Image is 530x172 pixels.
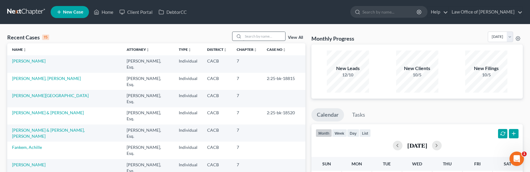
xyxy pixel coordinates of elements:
input: Search by name... [362,6,418,17]
td: CACB [202,90,232,107]
a: [PERSON_NAME] & [PERSON_NAME] [12,110,84,115]
a: Law Office of [PERSON_NAME] [449,7,522,17]
a: [PERSON_NAME] & [PERSON_NAME], [PERSON_NAME] [12,127,85,139]
td: 7 [232,142,262,159]
i: unfold_more [223,48,227,52]
td: [PERSON_NAME], Esq. [122,55,174,72]
a: Client Portal [116,7,156,17]
i: unfold_more [23,48,27,52]
td: 2:25-bk-18815 [262,73,305,90]
a: [PERSON_NAME] [12,58,46,63]
a: DebtorCC [156,7,190,17]
span: Mon [352,161,362,166]
td: [PERSON_NAME], Esq. [122,90,174,107]
a: [PERSON_NAME], [PERSON_NAME] [12,76,81,81]
span: 1 [522,152,527,156]
i: unfold_more [254,48,257,52]
td: Individual [174,73,202,90]
td: 7 [232,107,262,124]
td: Individual [174,90,202,107]
span: Sat [504,161,511,166]
button: month [316,129,332,137]
a: [PERSON_NAME] [12,162,46,167]
span: Tue [383,161,391,166]
a: Attorneyunfold_more [127,47,150,52]
a: Chapterunfold_more [237,47,257,52]
a: Help [428,7,448,17]
div: New Leads [327,65,369,72]
td: CACB [202,142,232,159]
td: CACB [202,124,232,142]
td: Individual [174,55,202,72]
div: New Clients [396,65,438,72]
i: unfold_more [282,48,286,52]
span: Fri [474,161,481,166]
button: week [332,129,347,137]
div: 10/5 [465,72,507,78]
a: Districtunfold_more [207,47,227,52]
td: Individual [174,107,202,124]
a: Home [91,7,116,17]
a: View All [288,35,303,40]
td: CACB [202,107,232,124]
input: Search by name... [243,32,285,41]
h2: [DATE] [407,142,427,149]
td: [PERSON_NAME], Esq. [122,73,174,90]
a: [PERSON_NAME][GEOGRAPHIC_DATA] [12,93,89,98]
td: [PERSON_NAME], Esq. [122,142,174,159]
span: Wed [412,161,422,166]
div: New Filings [465,65,507,72]
iframe: Intercom live chat [509,152,524,166]
td: 7 [232,55,262,72]
a: Tasks [347,108,371,121]
div: Recent Cases [7,34,49,41]
td: Individual [174,124,202,142]
a: Calendar [311,108,344,121]
td: CACB [202,55,232,72]
a: Fankem, Achille [12,145,42,150]
td: [PERSON_NAME], Esq. [122,107,174,124]
span: Thu [443,161,452,166]
i: unfold_more [146,48,150,52]
span: New Case [63,10,83,14]
td: 7 [232,73,262,90]
td: 7 [232,124,262,142]
h3: Monthly Progress [311,35,354,42]
td: CACB [202,73,232,90]
td: [PERSON_NAME], Esq. [122,124,174,142]
td: 2:25-bk-18520 [262,107,305,124]
div: 10/5 [396,72,438,78]
div: 12/10 [327,72,369,78]
td: Individual [174,142,202,159]
a: Nameunfold_more [12,47,27,52]
button: day [347,129,359,137]
button: list [359,129,371,137]
a: Typeunfold_more [179,47,191,52]
a: Case Nounfold_more [267,47,286,52]
i: unfold_more [188,48,191,52]
td: 7 [232,90,262,107]
span: Sun [322,161,331,166]
div: 15 [42,35,49,40]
